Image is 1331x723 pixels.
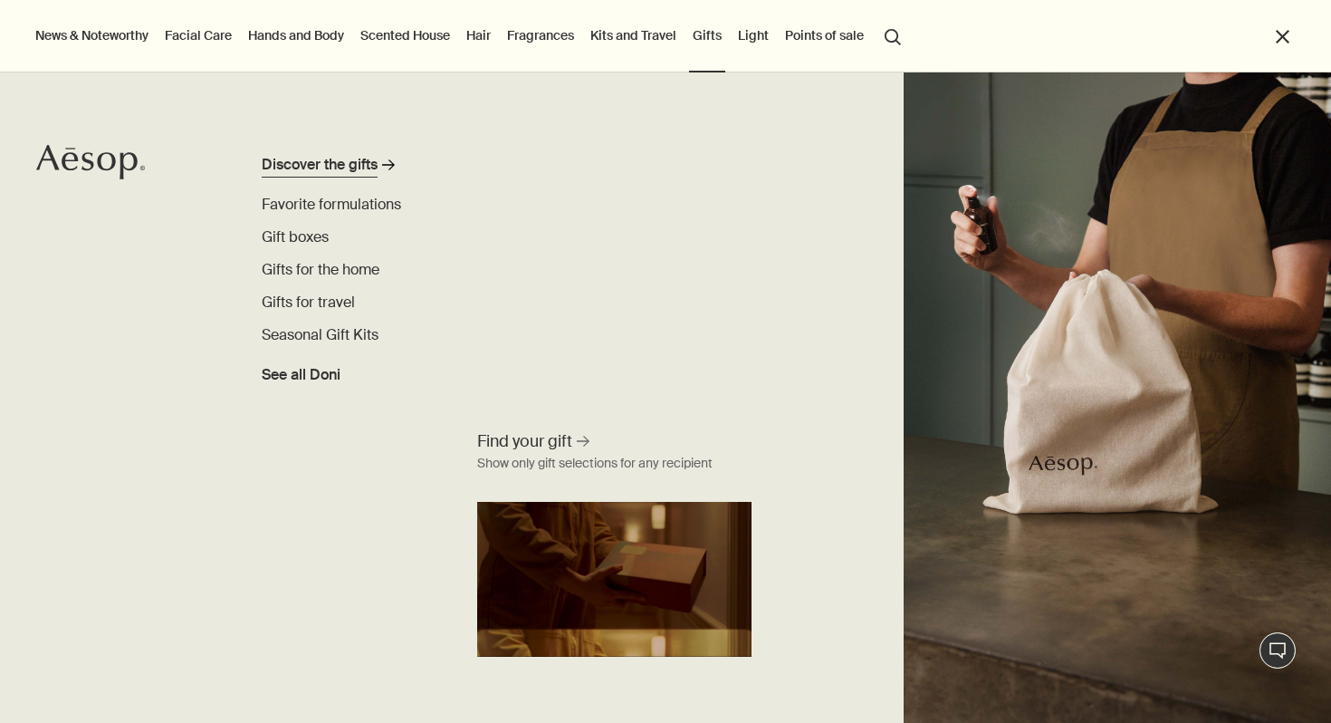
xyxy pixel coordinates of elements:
a: Gifts for travel [262,292,355,313]
font: Find your gift [477,430,572,452]
a: Favorite formulations [262,194,401,216]
font: Discover the gifts [262,155,378,174]
font: Facial Care [165,27,232,43]
a: Gifts [689,24,725,47]
button: Open search [876,18,909,53]
font: Scented House [360,27,450,43]
a: Discover the gifts [262,154,436,183]
a: Fragrances [503,24,578,47]
a: See all Doni [262,357,340,386]
font: Light [738,27,769,43]
button: Points of sale [781,24,867,47]
a: Kits and Travel [587,24,680,47]
a: Gift boxes [262,227,329,248]
font: Hands and Body [248,27,344,43]
a: Scented House [357,24,454,47]
font: Gifts for travel [262,293,355,312]
font: Gifts for the home [262,260,379,279]
a: Aesop [32,140,149,189]
font: Favorite formulations [262,195,401,214]
a: Hair [463,24,494,47]
a: Gifts for the home [262,259,379,281]
img: An Aesop consultant spritzing a cotton bag with fragrance. [904,72,1331,723]
font: Gift boxes [262,227,329,246]
font: Fragrances [507,27,574,43]
font: Seasonal Gift Kits [262,325,378,344]
font: Gifts [693,27,722,43]
svg: Aesop [36,144,145,180]
font: Show only gift selections for any recipient [477,455,713,471]
button: Chiudi il menu [1272,26,1293,47]
a: Facial Care [161,24,235,47]
a: Light [734,24,772,47]
button: News & Noteworthy [32,24,152,47]
span: See all Doni [262,364,340,386]
font: Kits and Travel [590,27,676,43]
font: See all Doni [262,365,340,384]
a: Hands and Body [244,24,348,47]
a: Seasonal Gift Kits [262,324,378,346]
button: Live Assistance [1259,632,1296,669]
a: Find your gift Show only gift selections for any recipientAesop Gift Finder [473,426,757,657]
font: Hair [466,27,491,43]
